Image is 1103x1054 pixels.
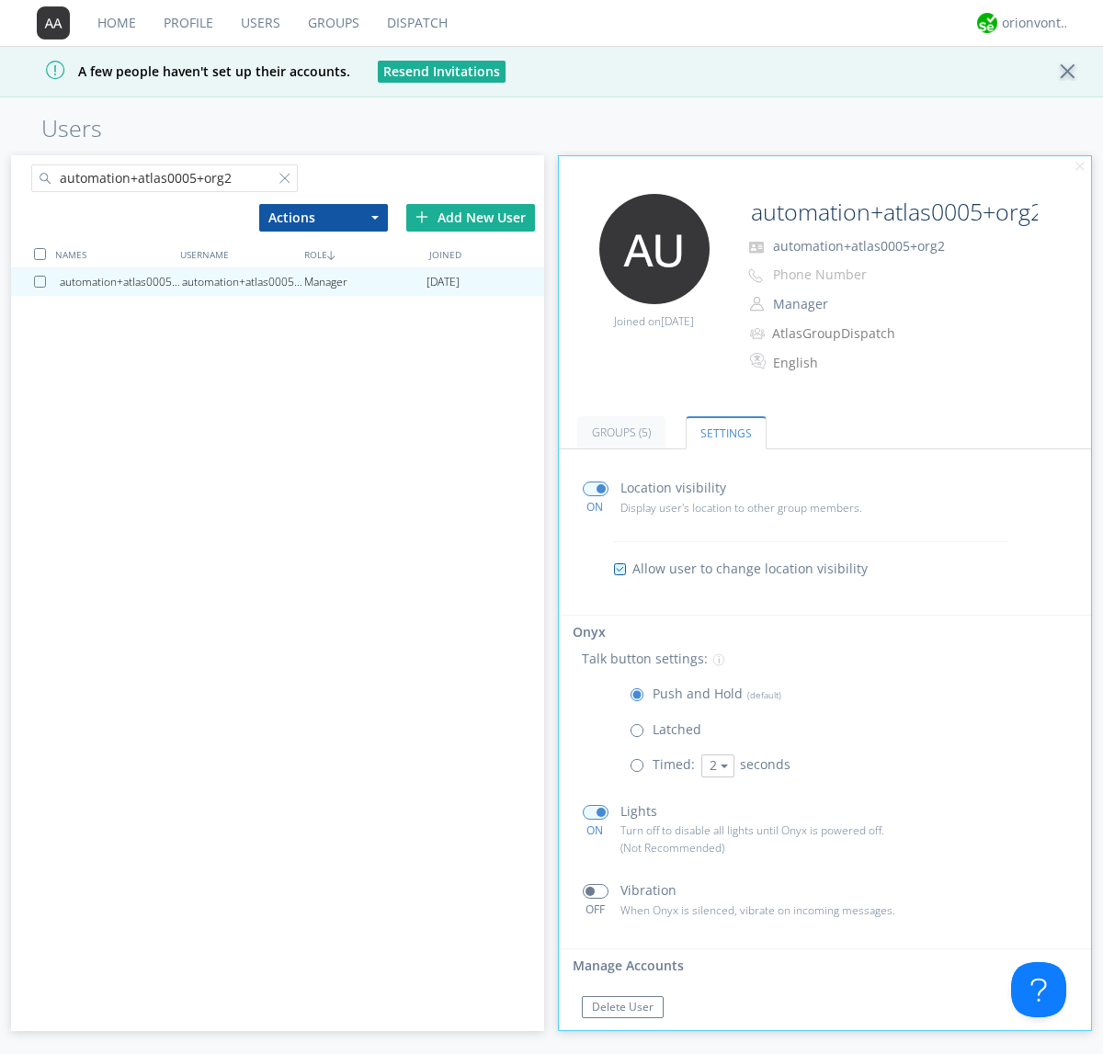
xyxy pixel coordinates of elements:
[426,268,460,296] span: [DATE]
[620,880,677,901] p: Vibration
[620,801,657,822] p: Lights
[425,241,549,267] div: JOINED
[1011,962,1066,1017] iframe: Toggle Customer Support
[750,297,764,312] img: person-outline.svg
[653,720,701,740] p: Latched
[37,6,70,40] img: 373638.png
[743,688,781,701] span: (default)
[620,478,726,498] p: Location visibility
[772,324,926,343] div: AtlasGroupDispatch
[701,754,734,777] button: 2
[599,194,710,304] img: 373638.png
[740,755,790,773] span: seconds
[773,354,927,372] div: English
[1002,14,1071,32] div: orionvontas+atlas+automation+org2
[378,61,506,83] button: Resend Invitations
[582,996,664,1018] button: Delete User
[653,684,781,704] p: Push and Hold
[182,268,304,296] div: automation+atlas0005+org2
[304,268,426,296] div: Manager
[977,13,997,33] img: 29d36aed6fa347d5a1537e7736e6aa13
[582,649,708,669] p: Talk button settings:
[614,313,694,329] span: Joined on
[415,210,428,223] img: plus.svg
[767,291,950,317] button: Manager
[51,241,175,267] div: NAMES
[750,350,768,372] img: In groups with Translation enabled, this user's messages will be automatically translated to and ...
[748,268,763,283] img: phone-outline.svg
[632,560,868,578] span: Allow user to change location visibility
[574,901,616,917] div: OFF
[406,204,535,232] div: Add New User
[744,194,1040,231] input: Name
[176,241,300,267] div: USERNAME
[620,499,926,516] p: Display user's location to other group members.
[31,164,298,192] input: Search users
[574,499,616,515] div: ON
[620,839,926,856] p: (Not Recommended)
[577,416,665,448] a: Groups (5)
[60,268,182,296] div: automation+atlas0005+org2
[750,321,768,346] img: icon-alert-users-thin-outline.svg
[11,268,544,296] a: automation+atlas0005+org2automation+atlas0005+org2Manager[DATE]
[653,754,695,775] p: Timed:
[620,901,926,919] p: When Onyx is silenced, vibrate on incoming messages.
[620,822,926,839] p: Turn off to disable all lights until Onyx is powered off.
[773,237,945,255] span: automation+atlas0005+org2
[661,313,694,329] span: [DATE]
[300,241,424,267] div: ROLE
[686,416,767,449] a: Settings
[14,62,350,80] span: A few people haven't set up their accounts.
[574,822,616,838] div: ON
[1074,161,1086,174] img: cancel.svg
[259,204,388,232] button: Actions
